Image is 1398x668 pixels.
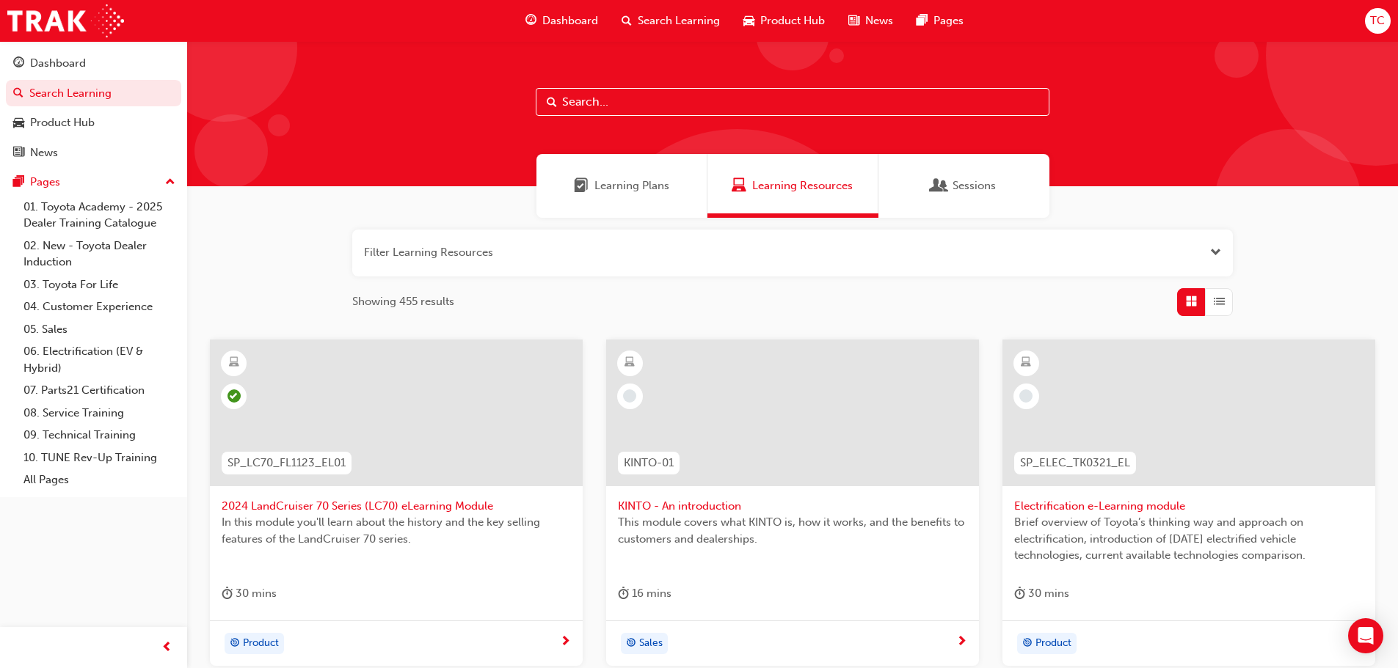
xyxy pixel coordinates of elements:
[625,353,635,372] span: learningResourceType_ELEARNING-icon
[243,635,279,652] span: Product
[7,4,124,37] img: Trak
[878,154,1049,218] a: SessionsSessions
[536,154,707,218] a: Learning PlansLearning Plans
[13,117,24,130] span: car-icon
[18,469,181,491] a: All Pages
[622,12,632,30] span: search-icon
[6,80,181,107] a: Search Learning
[1365,8,1391,34] button: TC
[18,196,181,235] a: 01. Toyota Academy - 2025 Dealer Training Catalogue
[18,340,181,379] a: 06. Electrification (EV & Hybrid)
[230,634,240,653] span: target-icon
[30,144,58,161] div: News
[1014,498,1364,515] span: Electrification e-Learning module
[865,12,893,29] span: News
[1014,584,1069,603] div: 30 mins
[6,47,181,169] button: DashboardSearch LearningProduct HubNews
[743,12,754,30] span: car-icon
[917,12,928,30] span: pages-icon
[18,402,181,425] a: 08. Service Training
[6,139,181,166] a: News
[956,636,967,649] span: next-icon
[626,634,636,653] span: target-icon
[905,6,975,36] a: pages-iconPages
[1021,353,1031,372] span: learningResourceType_ELEARNING-icon
[514,6,610,36] a: guage-iconDashboard
[30,174,60,191] div: Pages
[837,6,905,36] a: news-iconNews
[547,94,557,111] span: Search
[707,154,878,218] a: Learning ResourcesLearning Resources
[13,57,24,70] span: guage-icon
[933,12,964,29] span: Pages
[752,177,853,194] span: Learning Resources
[161,639,172,657] span: prev-icon
[623,389,636,403] span: learningRecordVerb_NONE-icon
[542,12,598,29] span: Dashboard
[953,177,996,194] span: Sessions
[574,177,589,194] span: Learning Plans
[1014,584,1025,603] span: duration-icon
[18,296,181,318] a: 04. Customer Experience
[18,379,181,402] a: 07. Parts21 Certification
[1019,389,1033,403] span: learningRecordVerb_NONE-icon
[352,293,454,310] span: Showing 455 results
[639,635,663,652] span: Sales
[222,514,571,547] span: In this module you'll learn about the history and the key selling features of the LandCruiser 70 ...
[618,514,967,547] span: This module covers what KINTO is, how it works, and the benefits to customers and dealerships.
[1035,635,1071,652] span: Product
[165,173,175,192] span: up-icon
[13,176,24,189] span: pages-icon
[18,235,181,274] a: 02. New - Toyota Dealer Induction
[30,114,95,131] div: Product Hub
[6,169,181,196] button: Pages
[610,6,732,36] a: search-iconSearch Learning
[13,147,24,160] span: news-icon
[6,50,181,77] a: Dashboard
[18,318,181,341] a: 05. Sales
[624,455,674,471] span: KINTO-01
[1210,244,1221,261] button: Open the filter
[932,177,947,194] span: Sessions
[638,12,720,29] span: Search Learning
[732,177,746,194] span: Learning Resources
[18,447,181,469] a: 10. TUNE Rev-Up Training
[760,12,825,29] span: Product Hub
[18,424,181,447] a: 09. Technical Training
[618,584,629,603] span: duration-icon
[1186,293,1197,310] span: Grid
[222,498,571,515] span: 2024 LandCruiser 70 Series (LC70) eLearning Module
[606,339,979,667] a: KINTO-01KINTO - An introductionThis module covers what KINTO is, how it works, and the benefits t...
[1002,339,1375,667] a: SP_ELEC_TK0321_ELElectrification e-Learning moduleBrief overview of Toyota’s thinking way and app...
[618,584,671,603] div: 16 mins
[229,353,239,372] span: learningResourceType_ELEARNING-icon
[6,109,181,136] a: Product Hub
[732,6,837,36] a: car-iconProduct Hub
[210,339,583,667] a: SP_LC70_FL1123_EL012024 LandCruiser 70 Series (LC70) eLearning ModuleIn this module you'll learn ...
[13,87,23,100] span: search-icon
[227,455,346,471] span: SP_LC70_FL1123_EL01
[30,55,86,72] div: Dashboard
[1020,455,1130,471] span: SP_ELEC_TK0321_EL
[1348,618,1383,653] div: Open Intercom Messenger
[18,274,181,296] a: 03. Toyota For Life
[1022,634,1033,653] span: target-icon
[1370,12,1385,29] span: TC
[222,584,277,603] div: 30 mins
[227,389,241,403] span: learningRecordVerb_PASS-icon
[525,12,536,30] span: guage-icon
[848,12,859,30] span: news-icon
[560,636,571,649] span: next-icon
[222,584,233,603] span: duration-icon
[1214,293,1225,310] span: List
[1014,514,1364,564] span: Brief overview of Toyota’s thinking way and approach on electrification, introduction of [DATE] e...
[594,177,669,194] span: Learning Plans
[536,88,1049,116] input: Search...
[618,498,967,515] span: KINTO - An introduction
